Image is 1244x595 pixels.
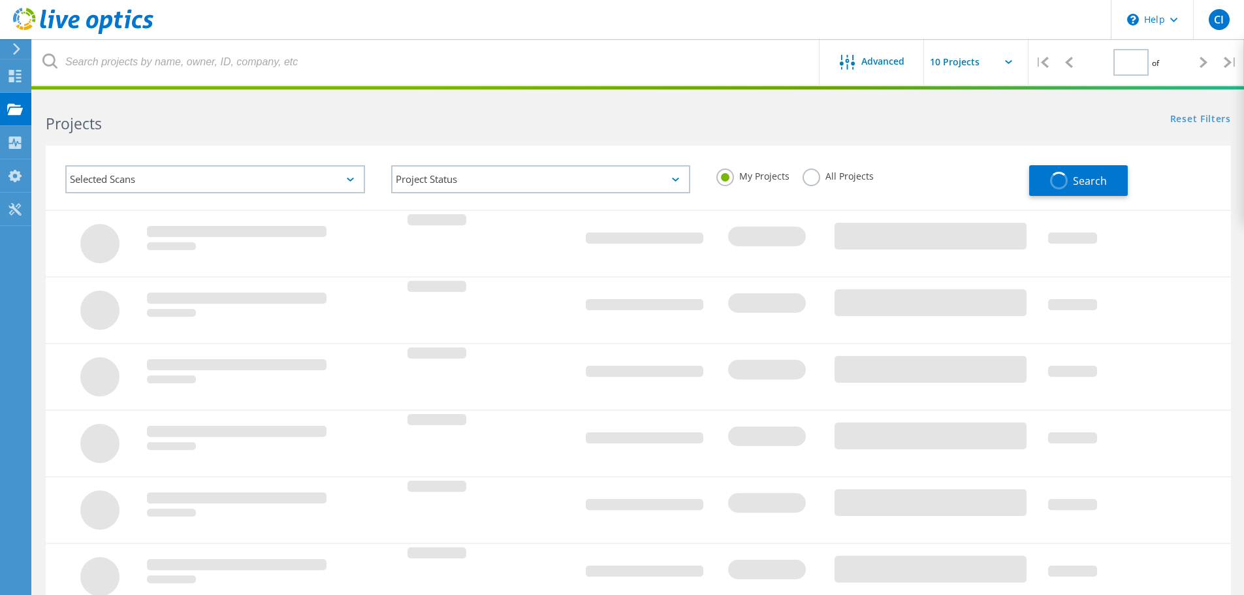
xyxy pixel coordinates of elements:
[1029,39,1055,86] div: |
[1152,57,1159,69] span: of
[803,169,874,181] label: All Projects
[13,27,153,37] a: Live Optics Dashboard
[1170,114,1231,125] a: Reset Filters
[861,57,904,66] span: Advanced
[1029,165,1128,196] button: Search
[1073,174,1107,188] span: Search
[33,39,820,85] input: Search projects by name, owner, ID, company, etc
[391,165,691,193] div: Project Status
[46,113,102,134] b: Projects
[1217,39,1244,86] div: |
[716,169,789,181] label: My Projects
[1127,14,1139,25] svg: \n
[65,165,365,193] div: Selected Scans
[1214,14,1224,25] span: CI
